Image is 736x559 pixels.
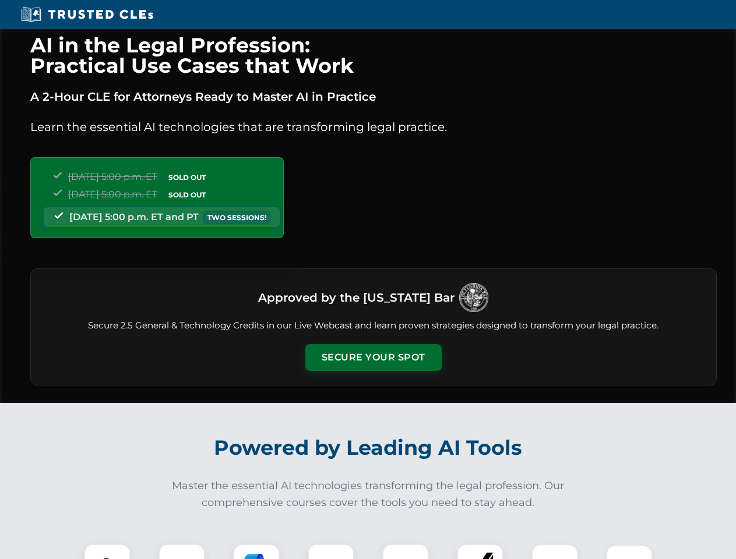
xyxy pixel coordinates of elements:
h2: Powered by Leading AI Tools [45,427,691,468]
h3: Approved by the [US_STATE] Bar [258,287,455,308]
span: SOLD OUT [164,171,210,183]
p: A 2-Hour CLE for Attorneys Ready to Master AI in Practice [30,87,717,106]
button: Secure Your Spot [305,344,442,371]
img: Trusted CLEs [17,6,157,23]
img: Logo [459,283,488,312]
span: SOLD OUT [164,189,210,201]
span: [DATE] 5:00 p.m. ET [68,171,157,182]
p: Secure 2.5 General & Technology Credits in our Live Webcast and learn proven strategies designed ... [45,319,702,332]
p: Learn the essential AI technologies that are transforming legal practice. [30,118,717,136]
h1: AI in the Legal Profession: Practical Use Cases that Work [30,35,717,76]
span: [DATE] 5:00 p.m. ET [68,189,157,200]
p: Master the essential AI technologies transforming the legal profession. Our comprehensive courses... [164,477,572,511]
